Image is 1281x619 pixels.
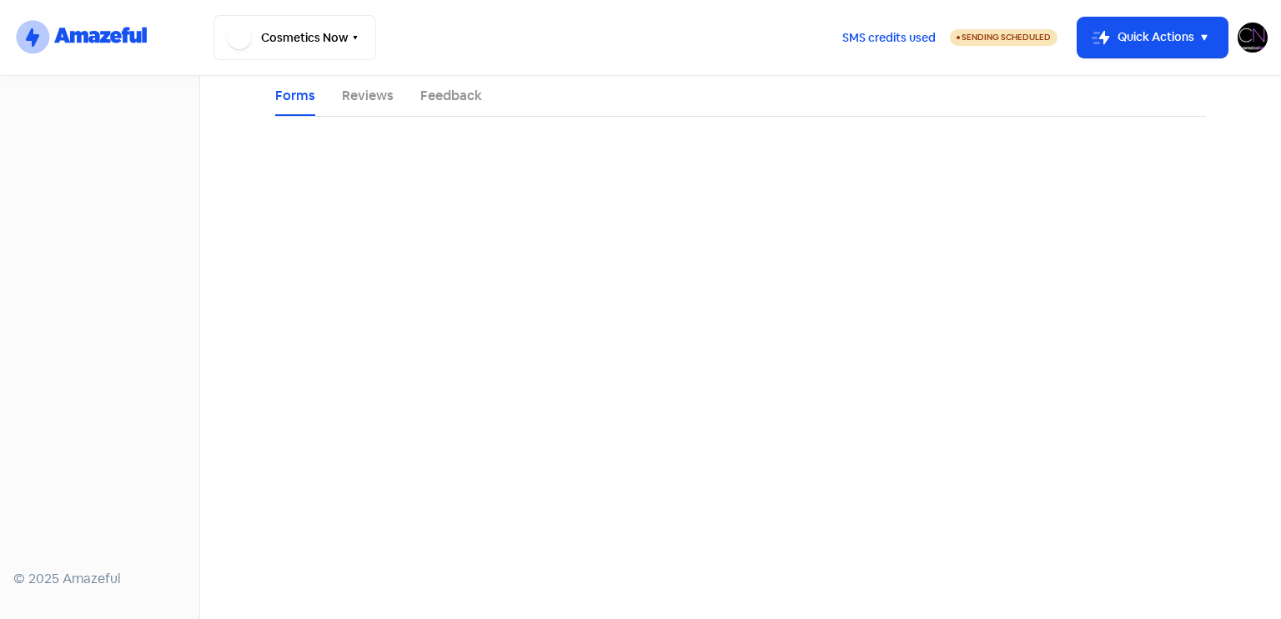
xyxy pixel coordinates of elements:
img: User [1238,23,1268,53]
span: Sending Scheduled [962,32,1051,43]
a: Sending Scheduled [950,28,1057,48]
a: Reviews [342,86,394,106]
button: Cosmetics Now [213,15,376,60]
a: Feedback [420,86,482,106]
a: Forms [275,86,315,106]
button: Quick Actions [1078,18,1228,58]
a: SMS credits used [828,28,950,45]
span: SMS credits used [842,29,936,47]
div: © 2025 Amazeful [13,569,186,589]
